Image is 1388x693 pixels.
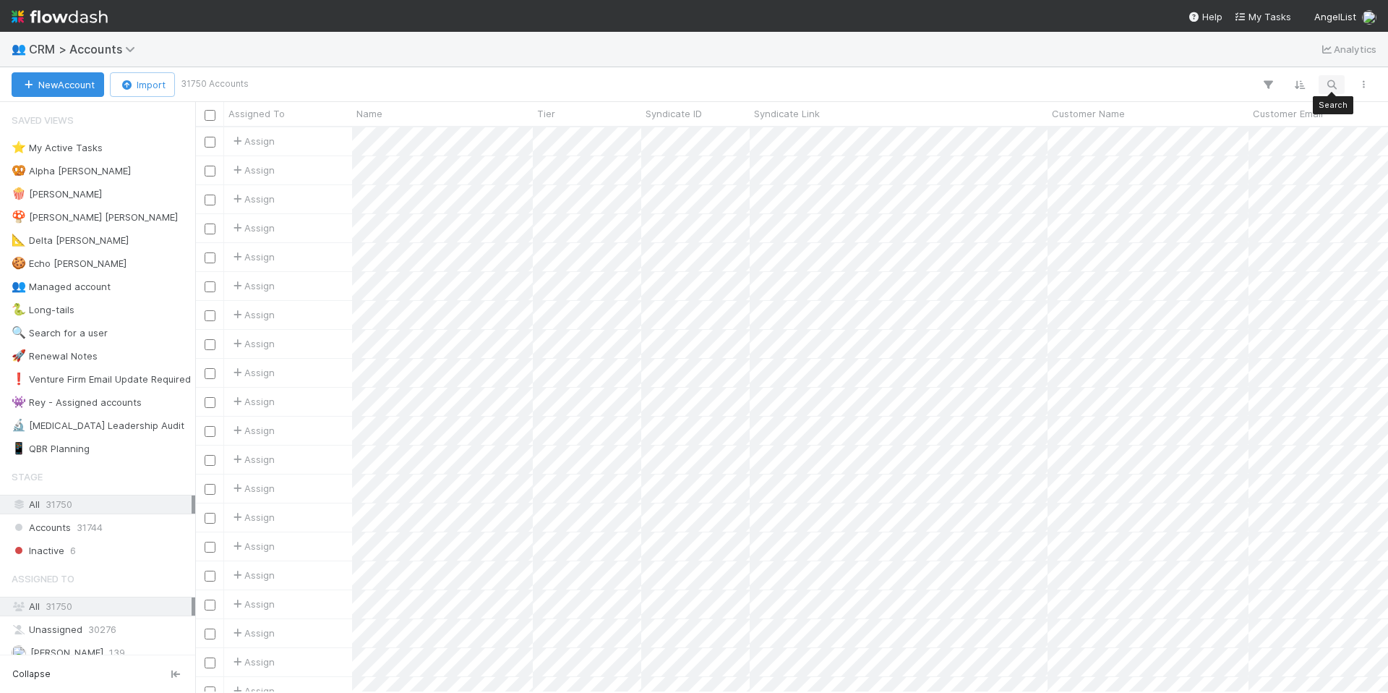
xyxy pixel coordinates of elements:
[537,106,555,121] span: Tier
[12,542,64,560] span: Inactive
[230,279,275,293] span: Assign
[12,419,26,431] span: 🔬
[230,365,275,380] div: Assign
[12,255,127,273] div: Echo [PERSON_NAME]
[12,187,26,200] span: 🍿
[205,281,215,292] input: Toggle Row Selected
[230,192,275,206] span: Assign
[230,336,275,351] span: Assign
[356,106,382,121] span: Name
[12,373,26,385] span: ❗
[1234,11,1291,22] span: My Tasks
[46,496,72,514] span: 31750
[230,510,275,524] span: Assign
[12,280,26,292] span: 👥
[205,397,215,408] input: Toggle Row Selected
[230,221,275,235] span: Assign
[230,597,275,611] span: Assign
[230,250,275,264] span: Assign
[205,252,215,263] input: Toggle Row Selected
[12,234,26,246] span: 📐
[12,4,108,29] img: logo-inverted-e16ddd16eac7371096b0.svg
[12,370,191,388] div: Venture Firm Email Update Required
[12,303,26,315] span: 🐍
[12,645,26,660] img: avatar_18c010e4-930e-4480-823a-7726a265e9dd.png
[1253,106,1323,121] span: Customer Email
[181,77,249,90] small: 31750 Accounts
[205,110,215,121] input: Toggle All Rows Selected
[12,564,74,593] span: Assigned To
[230,394,275,409] span: Assign
[1314,11,1356,22] span: AngelList
[228,106,285,121] span: Assigned To
[110,72,175,97] button: Import
[12,324,108,342] div: Search for a user
[205,195,215,205] input: Toggle Row Selected
[12,139,103,157] div: My Active Tasks
[30,647,103,658] span: [PERSON_NAME]
[205,455,215,466] input: Toggle Row Selected
[230,452,275,467] span: Assign
[12,185,102,203] div: [PERSON_NAME]
[205,629,215,639] input: Toggle Row Selected
[230,134,275,148] span: Assign
[230,307,275,322] div: Assign
[109,644,125,662] span: 139
[205,513,215,524] input: Toggle Row Selected
[12,211,26,223] span: 🍄
[1052,106,1125,121] span: Customer Name
[12,278,111,296] div: Managed account
[646,106,702,121] span: Syndicate ID
[205,484,215,495] input: Toggle Row Selected
[205,310,215,321] input: Toggle Row Selected
[12,417,184,435] div: [MEDICAL_DATA] Leadership Audit
[70,542,76,560] span: 6
[12,394,142,412] div: Rey - Assigned accounts
[12,462,43,491] span: Stage
[205,166,215,177] input: Toggle Row Selected
[205,368,215,379] input: Toggle Row Selected
[230,626,275,640] span: Assign
[205,137,215,148] input: Toggle Row Selected
[46,600,72,612] span: 31750
[12,72,104,97] button: NewAccount
[230,568,275,582] span: Assign
[12,621,192,639] div: Unassigned
[12,440,90,458] div: QBR Planning
[12,301,74,319] div: Long-tails
[12,598,192,616] div: All
[12,43,26,55] span: 👥
[12,231,129,250] div: Delta [PERSON_NAME]
[230,423,275,438] span: Assign
[12,326,26,339] span: 🔍
[12,396,26,408] span: 👾
[754,106,820,121] span: Syndicate Link
[12,668,51,681] span: Collapse
[230,481,275,496] span: Assign
[12,519,71,537] span: Accounts
[205,658,215,668] input: Toggle Row Selected
[12,496,192,514] div: All
[12,442,26,454] span: 📱
[12,164,26,177] span: 🥨
[1234,9,1291,24] a: My Tasks
[12,349,26,362] span: 🚀
[230,655,275,669] span: Assign
[230,539,275,553] span: Assign
[205,426,215,437] input: Toggle Row Selected
[205,571,215,582] input: Toggle Row Selected
[12,106,74,135] span: Saved Views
